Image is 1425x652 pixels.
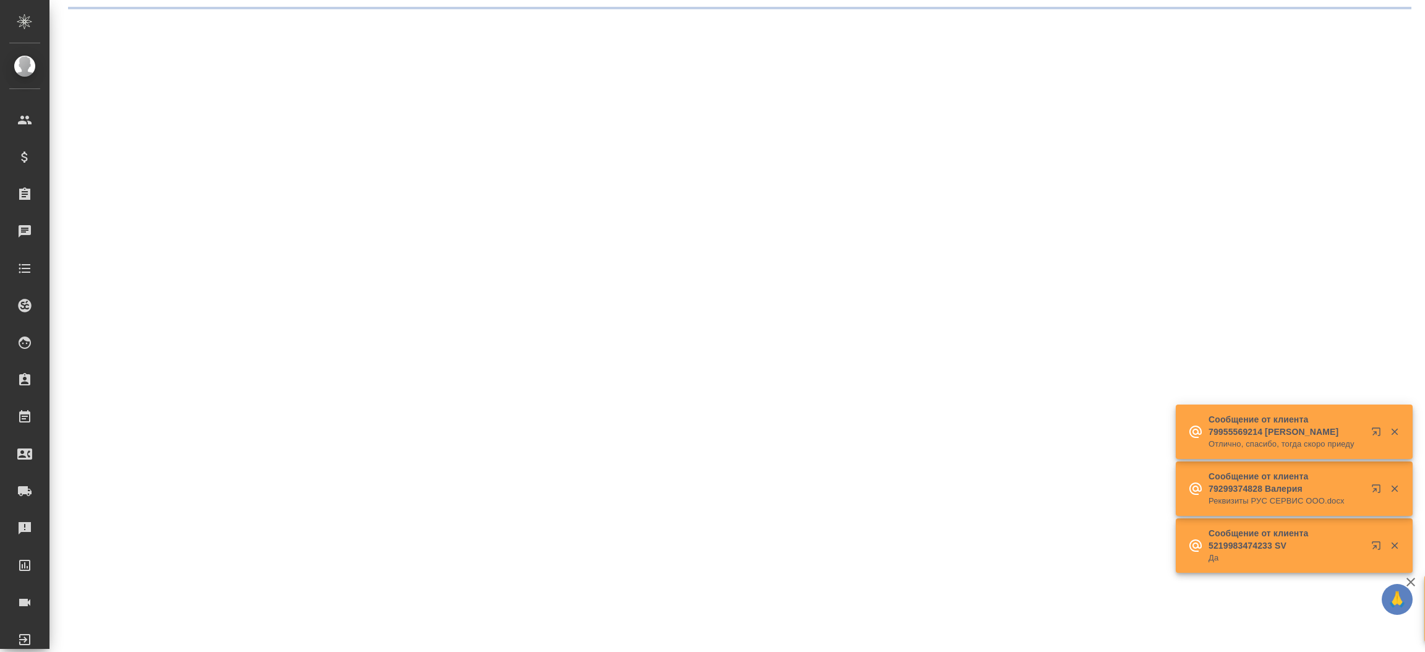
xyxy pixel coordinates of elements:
[1209,470,1363,495] p: Сообщение от клиента 79299374828 Валерия
[1209,413,1363,438] p: Сообщение от клиента 79955569214 [PERSON_NAME]
[1364,419,1393,449] button: Открыть в новой вкладке
[1382,426,1407,437] button: Закрыть
[1209,527,1363,552] p: Сообщение от клиента 5219983474233 SV
[1382,483,1407,494] button: Закрыть
[1364,476,1393,506] button: Открыть в новой вкладке
[1209,552,1363,564] p: Да
[1364,533,1393,563] button: Открыть в новой вкладке
[1209,495,1363,507] p: Реквизиты РУС СЕРВИС ООО.docx
[1382,540,1407,551] button: Закрыть
[1209,438,1363,450] p: Отлично, спасибо, тогда скоро приеду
